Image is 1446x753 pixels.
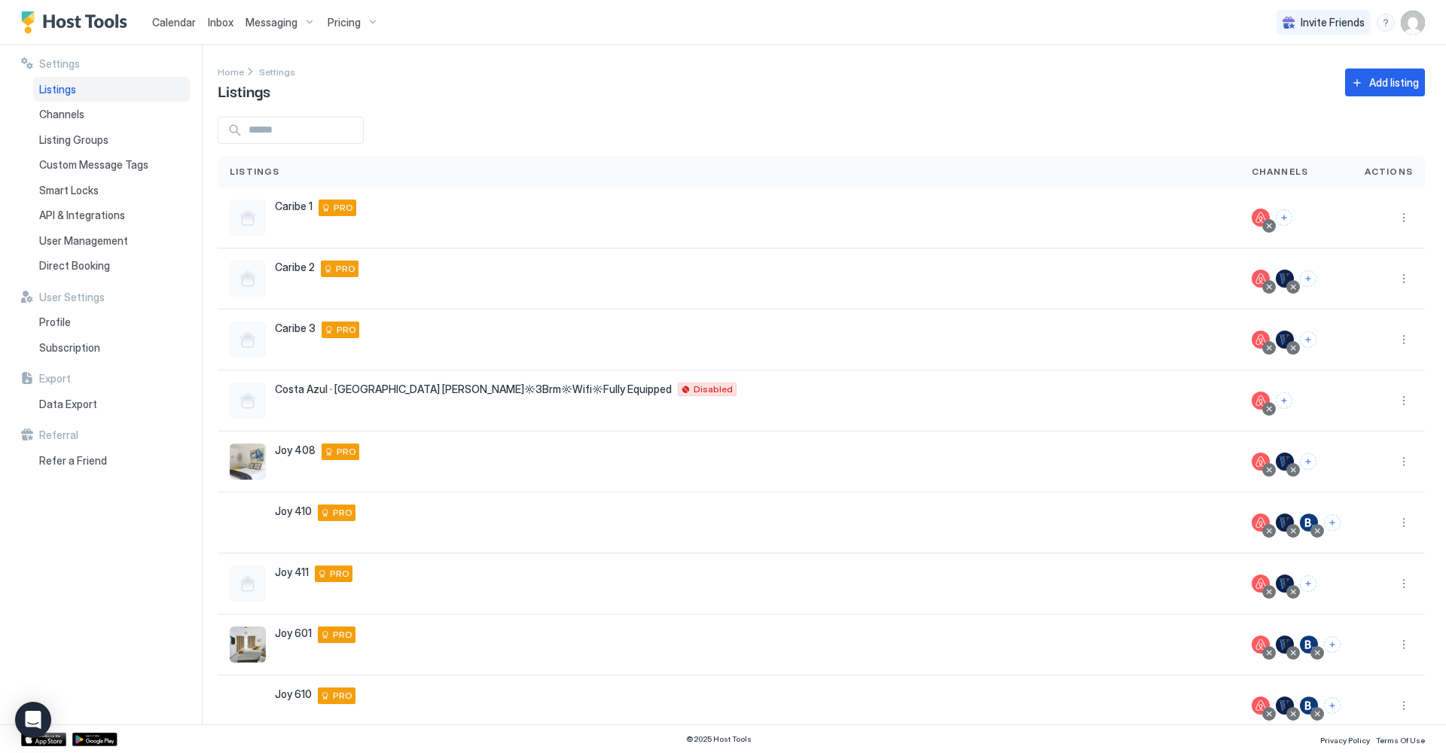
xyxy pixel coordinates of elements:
div: Breadcrumb [218,63,244,79]
span: Invite Friends [1301,16,1365,29]
a: API & Integrations [33,203,190,228]
span: Profile [39,316,71,329]
button: Connect channels [1300,331,1316,348]
div: listing image [230,626,266,663]
button: More options [1395,209,1413,227]
a: Listing Groups [33,127,190,153]
span: Channels [1252,165,1309,178]
a: Smart Locks [33,178,190,203]
button: More options [1395,697,1413,715]
span: Joy 610 [275,687,312,701]
div: menu [1395,697,1413,715]
a: User Management [33,228,190,254]
span: Refer a Friend [39,454,107,468]
button: Connect channels [1300,453,1316,470]
span: Pricing [328,16,361,29]
span: Home [218,66,244,78]
div: menu [1395,331,1413,349]
button: More options [1395,453,1413,471]
button: Connect channels [1300,575,1316,592]
a: Terms Of Use [1376,731,1425,747]
span: PRO [333,689,352,703]
span: Joy 410 [275,505,312,518]
a: Listings [33,77,190,102]
button: More options [1395,331,1413,349]
span: Terms Of Use [1376,736,1425,745]
button: More options [1395,392,1413,410]
span: Listing Groups [39,133,108,147]
div: menu [1395,575,1413,593]
span: PRO [333,506,352,520]
input: Input Field [243,117,363,143]
a: Settings [259,63,295,79]
span: Messaging [246,16,297,29]
a: Custom Message Tags [33,152,190,178]
span: Listings [39,83,76,96]
a: Channels [33,102,190,127]
span: Actions [1365,165,1413,178]
div: menu [1395,392,1413,410]
span: Direct Booking [39,259,110,273]
span: Listings [230,165,280,178]
span: User Management [39,234,128,248]
button: Connect channels [1276,392,1292,409]
span: Settings [39,57,80,71]
span: Inbox [208,16,233,29]
div: menu [1377,14,1395,32]
a: Inbox [208,14,233,30]
button: Connect channels [1324,636,1341,653]
span: Privacy Policy [1320,736,1370,745]
button: More options [1395,575,1413,593]
div: listing image [230,505,266,541]
div: listing image [230,444,266,480]
button: Connect channels [1276,209,1292,226]
span: Joy 408 [275,444,316,457]
button: More options [1395,270,1413,288]
a: Home [218,63,244,79]
a: Calendar [152,14,196,30]
button: Connect channels [1300,270,1316,287]
span: PRO [334,201,353,215]
div: menu [1395,270,1413,288]
button: Connect channels [1324,697,1341,714]
a: Host Tools Logo [21,11,134,34]
span: Listings [218,79,270,102]
span: PRO [333,628,352,642]
div: menu [1395,209,1413,227]
button: Connect channels [1324,514,1341,531]
span: Custom Message Tags [39,158,148,172]
span: Caribe 3 [275,322,316,335]
span: Joy 601 [275,626,312,640]
div: Add listing [1369,75,1419,90]
span: PRO [330,567,349,581]
a: Google Play Store [72,733,117,746]
a: Subscription [33,335,190,361]
button: More options [1395,514,1413,532]
div: menu [1395,453,1413,471]
span: © 2025 Host Tools [686,734,752,744]
span: Calendar [152,16,196,29]
span: API & Integrations [39,209,125,222]
div: User profile [1401,11,1425,35]
a: Profile [33,309,190,335]
div: menu [1395,636,1413,654]
button: More options [1395,636,1413,654]
div: Breadcrumb [259,63,295,79]
button: Add listing [1345,69,1425,96]
span: Subscription [39,341,100,355]
span: PRO [336,262,355,276]
span: Costa Azul · [GEOGRAPHIC_DATA] [PERSON_NAME]☼3Brm☼Wifi☼Fully Equipped [275,383,672,396]
span: Channels [39,108,84,121]
span: Export [39,372,71,386]
span: Settings [259,66,295,78]
span: PRO [337,323,356,337]
a: Privacy Policy [1320,731,1370,747]
div: menu [1395,514,1413,532]
a: App Store [21,733,66,746]
span: Data Export [39,398,97,411]
a: Data Export [33,392,190,417]
span: Referral [39,428,78,442]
